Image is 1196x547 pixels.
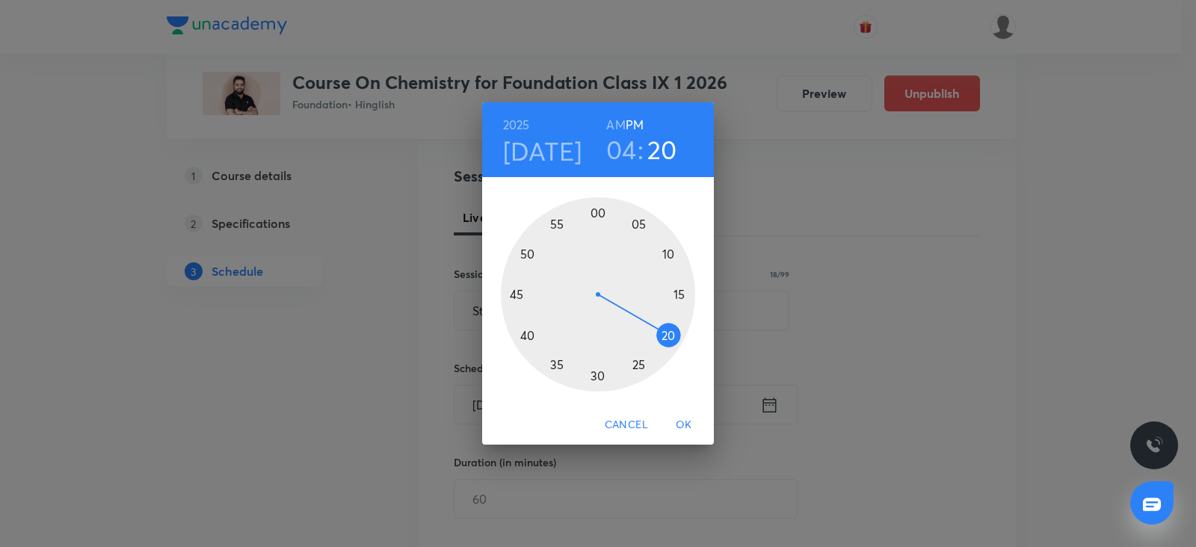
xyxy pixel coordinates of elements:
[503,135,582,167] button: [DATE]
[666,415,702,434] span: OK
[638,134,644,165] h3: :
[503,114,530,135] button: 2025
[599,411,654,439] button: Cancel
[605,415,648,434] span: Cancel
[626,114,644,135] button: PM
[606,134,637,165] button: 04
[606,114,625,135] button: AM
[660,411,708,439] button: OK
[647,134,677,165] button: 20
